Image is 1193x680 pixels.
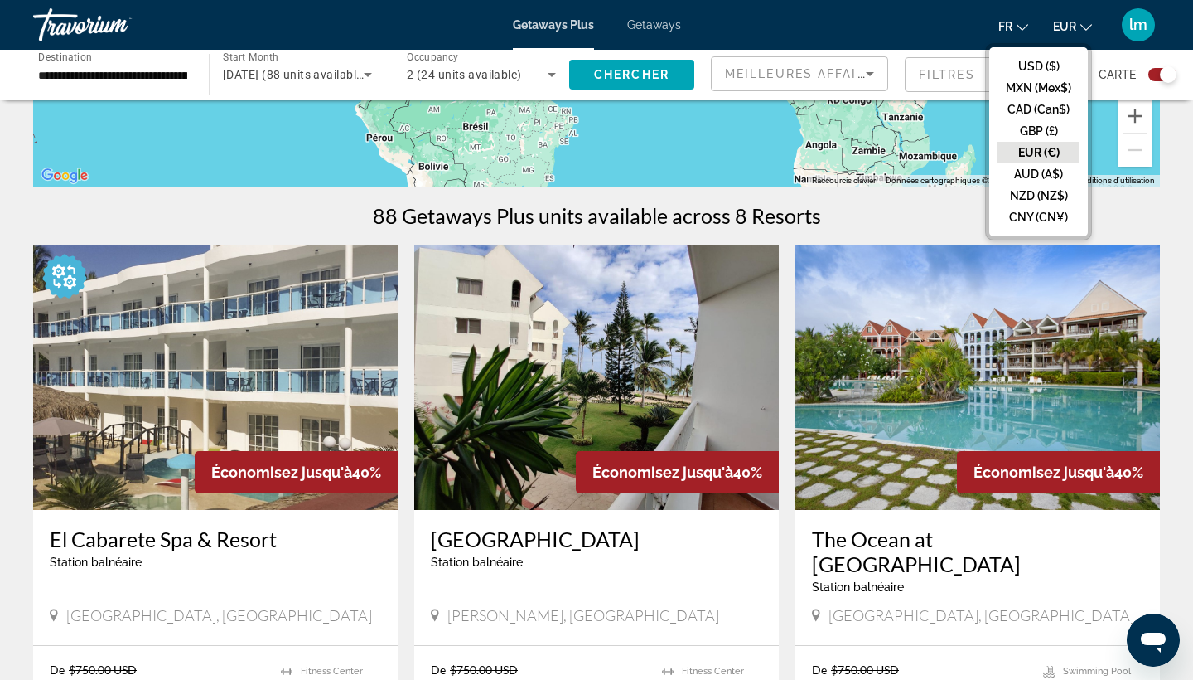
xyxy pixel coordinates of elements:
span: Station balnéaire [812,580,904,594]
button: CNY (CN¥) [997,206,1079,228]
span: $750.00 USD [450,663,518,677]
span: Swimming Pool [1063,666,1131,677]
span: EUR [1053,20,1076,33]
a: Getaways Plus [513,18,594,32]
span: [PERSON_NAME], [GEOGRAPHIC_DATA] [447,606,719,624]
span: fr [998,20,1012,33]
a: The Ocean at [GEOGRAPHIC_DATA] [812,527,1143,576]
span: [DATE] (88 units available) [223,68,367,81]
button: Change currency [1053,14,1092,38]
span: Données cartographiques ©2025 Google, INEGI [886,176,1061,185]
button: Zoom avant [1118,100,1152,133]
span: Station balnéaire [50,556,142,569]
span: Meilleures affaires [725,67,884,80]
button: USD ($) [997,56,1079,77]
iframe: Bouton de lancement de la fenêtre de messagerie [1127,614,1180,667]
button: Raccourcis clavier [812,175,876,187]
span: Start Month [223,51,278,63]
button: AUD (A$) [997,163,1079,185]
a: Ouvrir cette zone dans Google Maps (dans une nouvelle fenêtre) [37,165,92,187]
div: 40% [576,451,779,493]
img: Google [37,165,92,187]
button: EUR (€) [997,142,1079,163]
button: User Menu [1117,7,1160,42]
span: Chercher [594,68,669,81]
span: Destination [38,51,92,62]
a: Travorium [33,3,199,46]
mat-select: Sort by [725,64,874,84]
img: 4063O01X.jpg [795,245,1160,510]
span: $750.00 USD [831,663,899,677]
button: Zoom arrière [1118,134,1152,167]
span: Fitness Center [682,666,744,677]
div: 40% [195,451,398,493]
a: Conditions d'utilisation (s'ouvre dans un nouvel onglet) [1071,176,1155,185]
button: Filter [905,56,1082,93]
h1: 88 Getaways Plus units available across 8 Resorts [373,203,821,228]
a: Getaways [627,18,681,32]
span: Fitness Center [301,666,363,677]
span: Économisez jusqu'à [211,464,352,481]
img: D826E01X.jpg [33,245,398,510]
span: 2 (24 units available) [407,68,522,81]
span: Station balnéaire [431,556,523,569]
span: [GEOGRAPHIC_DATA], [GEOGRAPHIC_DATA] [828,606,1134,624]
button: CAD (Can$) [997,99,1079,120]
a: [GEOGRAPHIC_DATA] [431,527,762,551]
span: Économisez jusqu'à [592,464,733,481]
button: Change language [998,14,1028,38]
span: lm [1129,17,1147,33]
span: Économisez jusqu'à [973,464,1114,481]
span: De [50,663,65,677]
button: NZD (NZ$) [997,185,1079,206]
button: GBP (£) [997,120,1079,142]
span: Carte [1099,63,1136,86]
span: De [431,663,446,677]
img: 3930E01X.jpg [414,245,779,510]
button: Chercher [569,60,694,90]
div: 40% [957,451,1160,493]
span: De [812,663,827,677]
a: El Cabarete Spa & Resort [50,527,381,551]
span: [GEOGRAPHIC_DATA], [GEOGRAPHIC_DATA] [66,606,372,624]
button: MXN (Mex$) [997,77,1079,99]
span: Occupancy [407,51,459,63]
span: $750.00 USD [69,663,137,677]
